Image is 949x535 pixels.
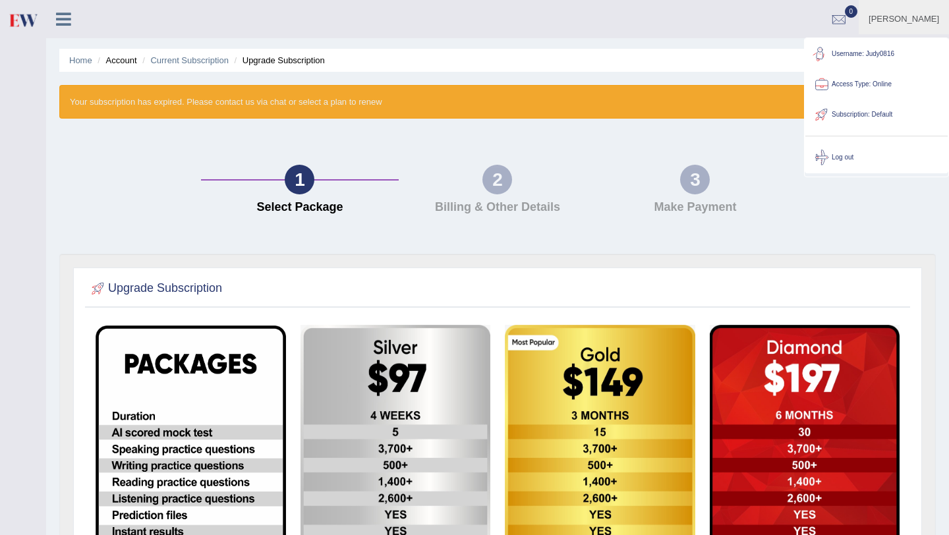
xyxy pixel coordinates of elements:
h4: Billing & Other Details [405,201,590,214]
a: Username: Judy0816 [805,39,948,69]
a: Log out [805,142,948,173]
a: Home [69,55,92,65]
div: 1 [285,165,314,194]
li: Upgrade Subscription [231,54,325,67]
div: 2 [482,165,512,194]
span: 0 [845,5,858,18]
h4: Make Payment [603,201,788,214]
h4: Select Package [208,201,392,214]
a: Access Type: Online [805,69,948,99]
h2: Upgrade Subscription [88,279,222,298]
li: Account [94,54,136,67]
a: Subscription: Default [805,99,948,130]
div: Your subscription has expired. Please contact us via chat or select a plan to renew [59,85,936,119]
div: 3 [680,165,710,194]
a: Current Subscription [150,55,229,65]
